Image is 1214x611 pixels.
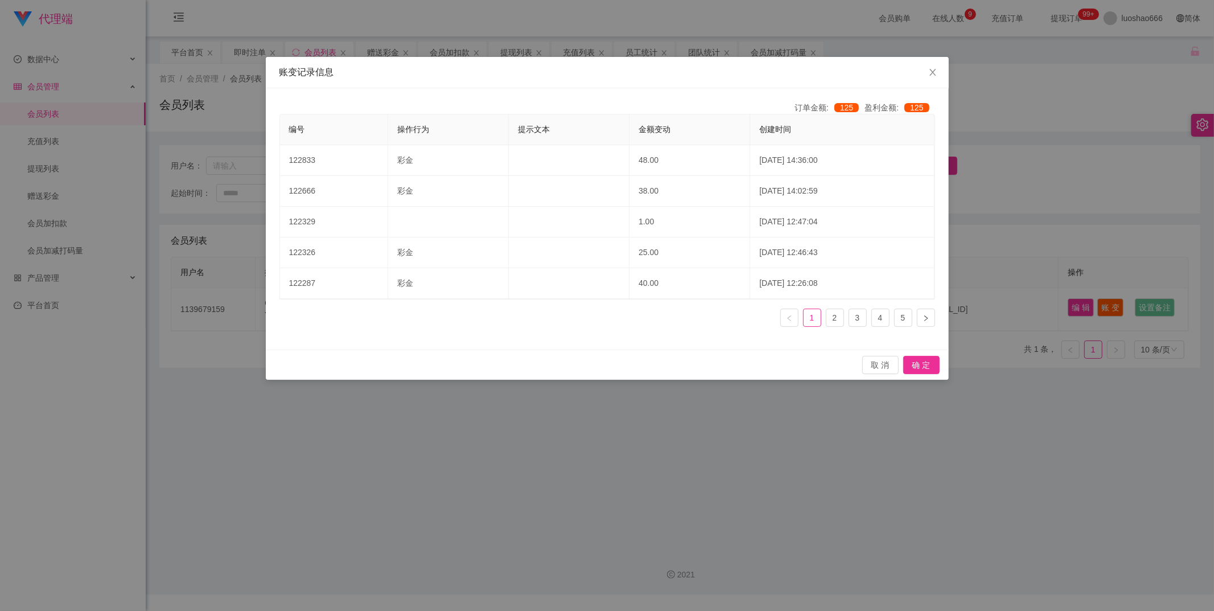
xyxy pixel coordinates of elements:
[629,268,750,299] td: 40.00
[786,315,793,322] i: 图标: left
[629,207,750,237] td: 1.00
[803,309,821,327] li: 1
[639,125,670,134] span: 金额变动
[826,309,843,326] a: 2
[804,309,821,326] a: 1
[894,309,912,327] li: 5
[780,309,799,327] li: 上一页
[629,145,750,176] td: 48.00
[834,103,859,112] span: 125
[750,145,934,176] td: [DATE] 14:36:00
[750,176,934,207] td: [DATE] 14:02:59
[388,268,509,299] td: 彩金
[388,145,509,176] td: 彩金
[750,268,934,299] td: [DATE] 12:26:08
[388,237,509,268] td: 彩金
[871,309,890,327] li: 4
[750,207,934,237] td: [DATE] 12:47:04
[904,103,929,112] span: 125
[795,102,865,114] div: 订单金额:
[279,66,935,79] div: 账变记录信息
[629,176,750,207] td: 38.00
[862,356,899,374] button: 取 消
[917,309,935,327] li: 下一页
[917,57,949,89] button: Close
[280,145,388,176] td: 122833
[759,125,791,134] span: 创建时间
[826,309,844,327] li: 2
[750,237,934,268] td: [DATE] 12:46:43
[928,68,937,77] i: 图标: close
[397,125,429,134] span: 操作行为
[280,207,388,237] td: 122329
[280,176,388,207] td: 122666
[872,309,889,326] a: 4
[849,309,867,327] li: 3
[849,309,866,326] a: 3
[518,125,550,134] span: 提示文本
[865,102,935,114] div: 盈利金额:
[895,309,912,326] a: 5
[280,237,388,268] td: 122326
[903,356,940,374] button: 确 定
[923,315,929,322] i: 图标: right
[289,125,305,134] span: 编号
[629,237,750,268] td: 25.00
[388,176,509,207] td: 彩金
[280,268,388,299] td: 122287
